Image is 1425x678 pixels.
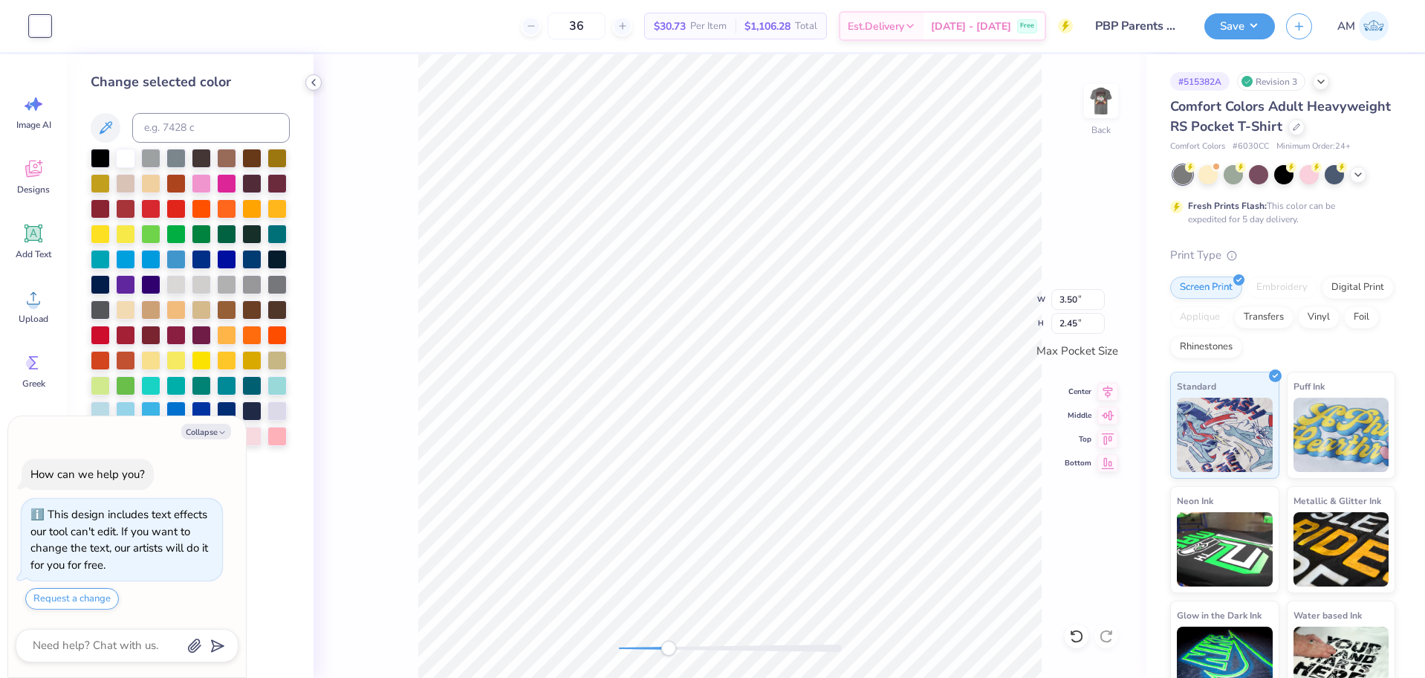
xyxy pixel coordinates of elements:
span: Middle [1065,410,1091,422]
img: Standard [1177,398,1273,472]
div: Digital Print [1322,277,1394,299]
div: # 515382A [1170,72,1230,91]
span: Bottom [1065,457,1091,469]
div: Accessibility label [661,641,676,656]
img: Puff Ink [1293,398,1389,472]
span: $30.73 [654,19,686,34]
img: Metallic & Glitter Ink [1293,512,1389,587]
span: Minimum Order: 24 + [1276,141,1351,153]
span: Add Text [16,248,51,260]
div: This color can be expedited for 5 day delivery. [1188,199,1371,226]
span: Center [1065,386,1091,398]
button: Save [1204,13,1275,39]
span: Est. Delivery [848,19,904,34]
span: Glow in the Dark Ink [1177,607,1262,623]
span: Image AI [16,119,51,131]
span: Free [1020,21,1034,31]
span: Water based Ink [1293,607,1362,623]
strong: Fresh Prints Flash: [1188,200,1267,212]
span: Standard [1177,378,1216,394]
div: How can we help you? [30,467,145,482]
input: Untitled Design [1084,11,1193,41]
span: Total [795,19,817,34]
span: Designs [17,184,50,196]
span: Puff Ink [1293,378,1325,394]
img: Neon Ink [1177,512,1273,587]
span: Per Item [690,19,727,34]
input: e.g. 7428 c [132,113,290,143]
span: Neon Ink [1177,493,1213,508]
span: AM [1337,18,1355,35]
span: Comfort Colors [1170,141,1225,153]
div: Back [1091,123,1111,137]
div: Transfers [1234,306,1293,329]
div: Applique [1170,306,1230,329]
div: Screen Print [1170,277,1242,299]
input: – – [548,13,606,39]
div: Revision 3 [1237,72,1305,91]
div: Vinyl [1298,306,1340,329]
span: # 6030CC [1233,141,1269,153]
span: [DATE] - [DATE] [931,19,1011,34]
div: Print Type [1170,247,1395,264]
div: This design includes text effects our tool can't edit. If you want to change the text, our artist... [30,507,208,572]
span: $1,106.28 [744,19,791,34]
div: Rhinestones [1170,336,1242,358]
button: Collapse [181,424,231,439]
div: Change selected color [91,72,290,92]
span: Top [1065,433,1091,445]
span: Metallic & Glitter Ink [1293,493,1381,508]
span: Upload [19,313,48,325]
span: Comfort Colors Adult Heavyweight RS Pocket T-Shirt [1170,97,1391,135]
span: Greek [22,378,45,390]
img: Arvi Mikhail Parcero [1359,11,1389,41]
div: Embroidery [1247,277,1317,299]
button: Request a change [25,588,119,610]
a: AM [1331,11,1395,41]
img: Back [1086,86,1116,116]
div: Foil [1344,306,1379,329]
